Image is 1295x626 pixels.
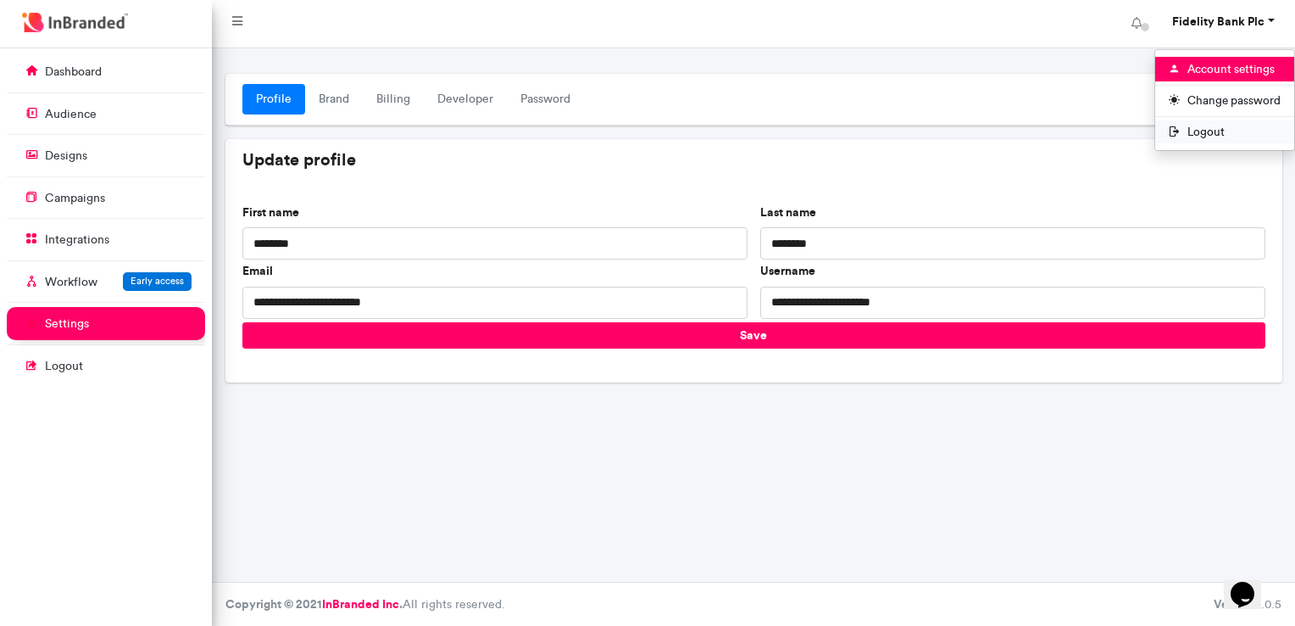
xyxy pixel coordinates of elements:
div: Fidelity Bank Plc [1154,49,1295,151]
a: Account settings [1155,57,1294,81]
a: Profile [242,84,305,115]
h5: Update profile [242,149,1265,170]
a: Change password [1155,89,1294,114]
a: Password [507,84,584,115]
a: designs [7,139,205,171]
b: Version [1214,596,1254,612]
p: designs [45,148,87,165]
img: InBranded Logo [18,8,132,36]
button: Save [242,322,1265,349]
p: Workflow [45,274,97,291]
div: 3.0.5 [1214,596,1281,613]
p: settings [45,316,89,333]
label: Last name [760,204,816,221]
a: campaigns [7,182,205,214]
p: integrations [45,232,109,249]
p: audience [45,106,97,123]
a: WorkflowEarly access [7,265,205,298]
a: Fidelity Bank Plc [1155,7,1288,41]
a: settings [7,307,205,339]
a: InBranded Inc [322,596,399,612]
span: Logout [1155,120,1294,143]
a: Developer [424,84,507,115]
iframe: chat widget [1224,558,1278,609]
a: Billing [363,84,424,115]
label: First name [242,204,299,221]
p: dashboard [45,64,102,81]
span: Early access [131,275,184,287]
label: Username [760,263,815,280]
strong: Copyright © 2021 . [225,596,403,612]
p: campaigns [45,190,105,207]
label: Email [242,263,273,280]
p: logout [45,358,83,375]
a: dashboard [7,55,205,87]
a: integrations [7,223,205,255]
a: audience [7,98,205,130]
strong: Fidelity Bank Plc [1172,14,1264,29]
a: Brand [305,84,363,115]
